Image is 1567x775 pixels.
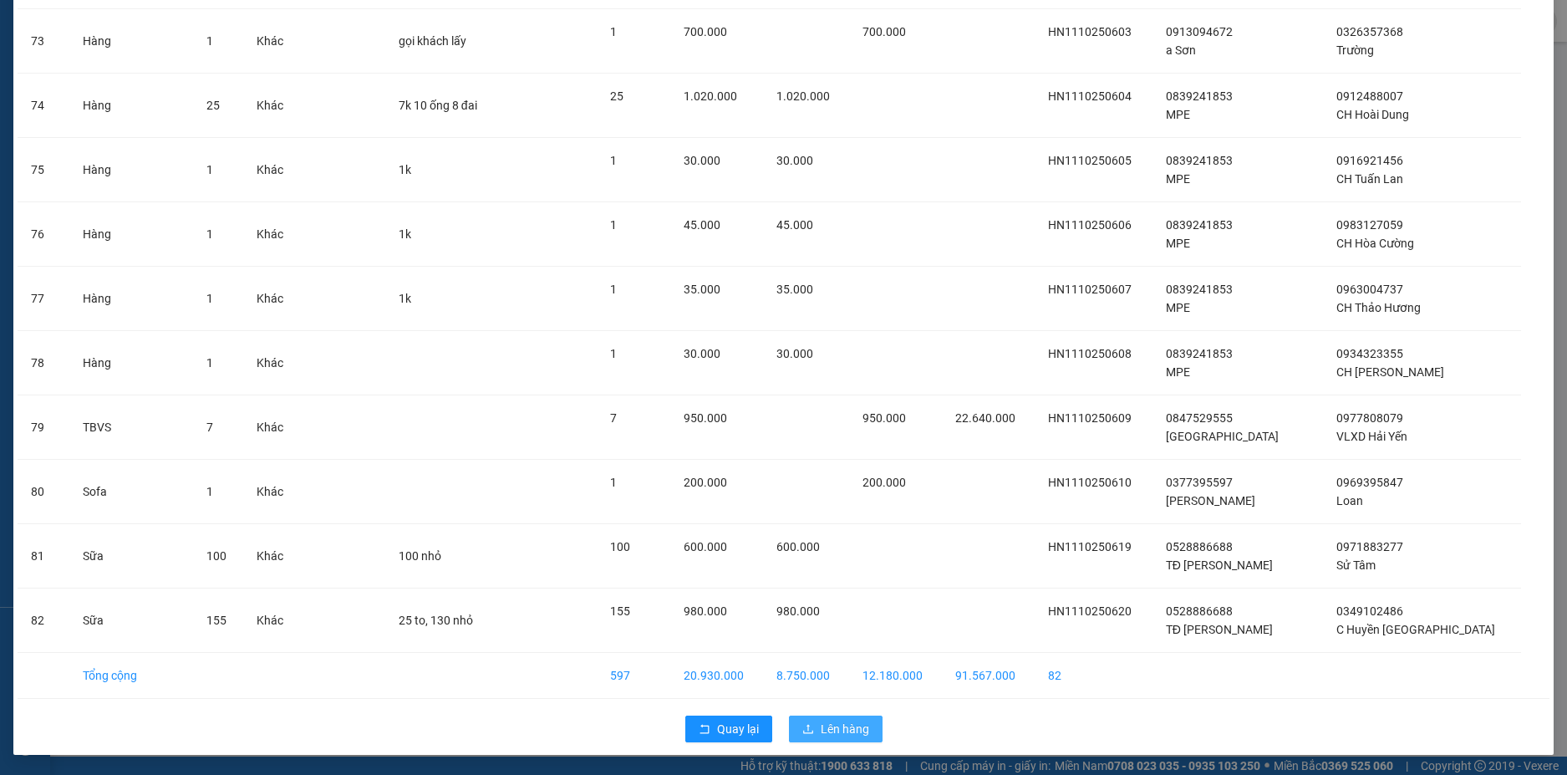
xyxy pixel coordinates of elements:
span: 0528886688 [1166,540,1233,553]
span: 7 [206,421,213,434]
span: 0963004737 [1336,283,1403,296]
td: Khác [243,9,300,74]
span: Trường [1336,43,1374,57]
span: 0528886688 [1166,604,1233,618]
span: 25 to, 130 nhỏ [399,614,473,627]
span: 0934323355 [1336,347,1403,360]
span: CH Hoài Dung [1336,108,1409,121]
span: 1k [399,292,411,305]
span: 1.020.000 [776,89,830,103]
span: 950.000 [684,411,727,425]
span: CH Tuấn Lan [1336,172,1403,186]
span: 7k 10 ống 8 đai [399,99,477,112]
span: [PERSON_NAME] [1166,494,1255,507]
td: 82 [18,589,69,653]
span: 30.000 [776,154,813,167]
span: 25 [206,99,220,112]
span: Loan [1336,494,1363,507]
span: 30.000 [776,347,813,360]
span: MPE [1166,301,1190,314]
td: Hàng [69,9,193,74]
span: 1 [206,227,213,241]
span: VLXD Hải Yến [1336,430,1407,443]
span: HN1110250608 [1048,347,1132,360]
span: 100 [206,549,226,563]
span: HN1110250605 [1048,154,1132,167]
span: 1 [206,34,213,48]
td: Sữa [69,524,193,589]
span: 700.000 [862,25,906,38]
span: HN1110250607 [1048,283,1132,296]
span: 1 [610,218,617,232]
span: 1 [610,283,617,296]
span: CH Thảo Hương [1336,301,1421,314]
td: Khác [243,267,300,331]
span: Lên hàng [821,720,869,738]
span: 980.000 [776,604,820,618]
td: Hàng [69,202,193,267]
span: 0971883277 [1336,540,1403,553]
span: HN1110250604 [1048,89,1132,103]
span: 0349102486 [1336,604,1403,618]
td: Khác [243,74,300,138]
span: 7 [610,411,617,425]
span: 200.000 [684,476,727,489]
td: 79 [18,395,69,460]
span: 0839241853 [1166,89,1233,103]
span: 0912488007 [1336,89,1403,103]
span: 0847529555 [1166,411,1233,425]
span: MPE [1166,365,1190,379]
span: 1 [206,163,213,176]
span: 30.000 [684,154,720,167]
td: Khác [243,589,300,653]
td: Tổng cộng [69,653,193,699]
td: Khác [243,331,300,395]
span: 700.000 [684,25,727,38]
span: 0983127059 [1336,218,1403,232]
span: HN1110250603 [1048,25,1132,38]
button: rollbackQuay lại [685,716,772,742]
td: 75 [18,138,69,202]
span: Quay lại [717,720,759,738]
span: 1 [610,154,617,167]
td: 8.750.000 [763,653,848,699]
td: 12.180.000 [849,653,942,699]
span: 1 [610,25,617,38]
td: TBVS [69,395,193,460]
span: 0839241853 [1166,347,1233,360]
span: C Huyền [GEOGRAPHIC_DATA] [1336,623,1495,636]
span: HN1110250609 [1048,411,1132,425]
span: 200.000 [862,476,906,489]
span: 1k [399,227,411,241]
span: 155 [610,604,630,618]
span: CH [PERSON_NAME] [1336,365,1444,379]
td: 73 [18,9,69,74]
td: Khác [243,202,300,267]
span: 1k [399,163,411,176]
span: 0969395847 [1336,476,1403,489]
span: 100 [610,540,630,553]
span: MPE [1166,172,1190,186]
td: 74 [18,74,69,138]
span: Sử Tâm [1336,558,1376,572]
span: rollback [699,723,710,737]
span: MPE [1166,108,1190,121]
span: 25 [610,89,623,103]
span: 45.000 [684,218,720,232]
span: 600.000 [776,540,820,553]
td: 80 [18,460,69,524]
td: Khác [243,460,300,524]
span: 1 [206,485,213,498]
span: 0916921456 [1336,154,1403,167]
span: 1 [610,347,617,360]
span: upload [802,723,814,737]
td: 20.930.000 [670,653,763,699]
span: 1 [610,476,617,489]
td: Hàng [69,331,193,395]
span: 0977808079 [1336,411,1403,425]
span: TĐ [PERSON_NAME] [1166,558,1273,572]
td: Sữa [69,589,193,653]
span: gọi khách lấy [399,34,466,48]
span: 1.020.000 [684,89,737,103]
td: 81 [18,524,69,589]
